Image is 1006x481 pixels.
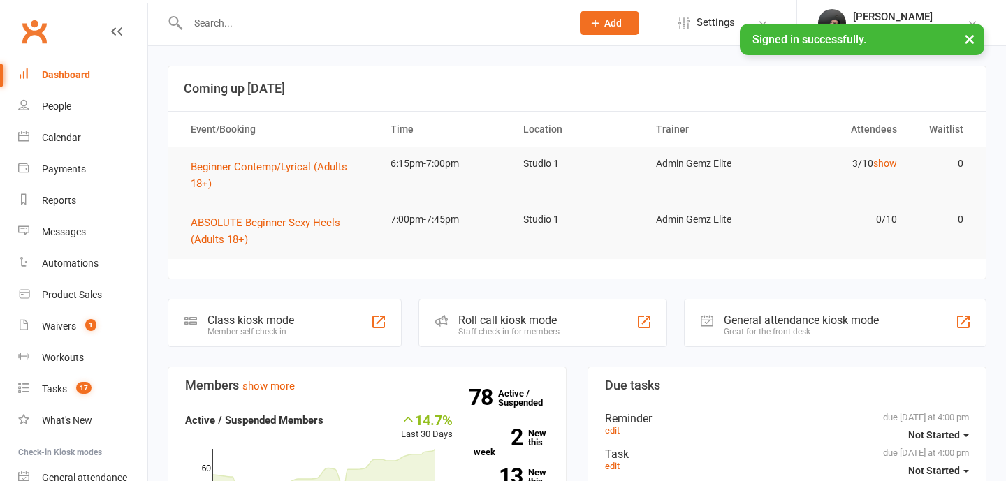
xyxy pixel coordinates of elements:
[42,352,84,363] div: Workouts
[42,69,90,80] div: Dashboard
[853,23,958,36] div: Gemz Elite Dance Studio
[207,313,294,327] div: Class kiosk mode
[818,9,846,37] img: thumb_image1739337055.png
[18,248,147,279] a: Automations
[910,203,976,236] td: 0
[18,311,147,342] a: Waivers 1
[42,163,86,175] div: Payments
[957,24,982,54] button: ×
[191,161,347,190] span: Beginner Contemp/Lyrical (Adults 18+)
[18,342,147,373] a: Workouts
[42,195,76,206] div: Reports
[378,203,511,236] td: 7:00pm-7:45pm
[458,313,560,327] div: Roll call kiosk mode
[458,327,560,336] div: Staff check-in for members
[908,429,960,441] span: Not Started
[401,412,453,442] div: Last 30 Days
[643,147,776,180] td: Admin Gemz Elite
[185,414,323,427] strong: Active / Suspended Members
[643,112,776,147] th: Trainer
[42,258,99,269] div: Automations
[752,33,866,46] span: Signed in successfully.
[18,405,147,436] a: What's New
[580,11,639,35] button: Add
[42,415,92,426] div: What's New
[474,429,549,457] a: 2New this week
[42,289,102,300] div: Product Sales
[776,203,909,236] td: 0/10
[498,378,560,417] a: 78Active / Suspended
[18,185,147,216] a: Reports
[18,59,147,91] a: Dashboard
[242,380,295,392] a: show more
[908,465,960,476] span: Not Started
[18,216,147,248] a: Messages
[401,412,453,427] div: 14.7%
[42,226,86,237] div: Messages
[697,7,735,38] span: Settings
[178,112,378,147] th: Event/Booking
[18,91,147,122] a: People
[18,122,147,154] a: Calendar
[605,378,969,392] h3: Due tasks
[42,132,81,143] div: Calendar
[191,158,365,192] button: Beginner Contemp/Lyrical (Adults 18+)
[908,422,969,447] button: Not Started
[511,112,643,147] th: Location
[76,382,92,394] span: 17
[605,425,620,436] a: edit
[18,154,147,185] a: Payments
[724,313,879,327] div: General attendance kiosk mode
[469,387,498,408] strong: 78
[18,279,147,311] a: Product Sales
[605,461,620,471] a: edit
[184,82,970,96] h3: Coming up [DATE]
[776,112,909,147] th: Attendees
[910,112,976,147] th: Waitlist
[207,327,294,336] div: Member self check-in
[605,447,969,461] div: Task
[191,216,340,246] span: ABSOLUTE Beginner Sexy Heels (Adults 18+)
[191,214,365,248] button: ABSOLUTE Beginner Sexy Heels (Adults 18+)
[853,10,958,23] div: [PERSON_NAME]
[604,17,622,29] span: Add
[474,427,523,447] strong: 2
[378,147,511,180] td: 6:15pm-7:00pm
[643,203,776,236] td: Admin Gemz Elite
[42,101,71,112] div: People
[724,327,879,336] div: Great for the front desk
[511,147,643,180] td: Studio 1
[184,13,562,33] input: Search...
[605,412,969,425] div: Reminder
[511,203,643,236] td: Studio 1
[18,373,147,405] a: Tasks 17
[85,319,96,331] span: 1
[185,378,549,392] h3: Members
[42,320,76,332] div: Waivers
[776,147,909,180] td: 3/10
[873,158,897,169] a: show
[378,112,511,147] th: Time
[42,383,67,394] div: Tasks
[17,14,52,49] a: Clubworx
[910,147,976,180] td: 0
